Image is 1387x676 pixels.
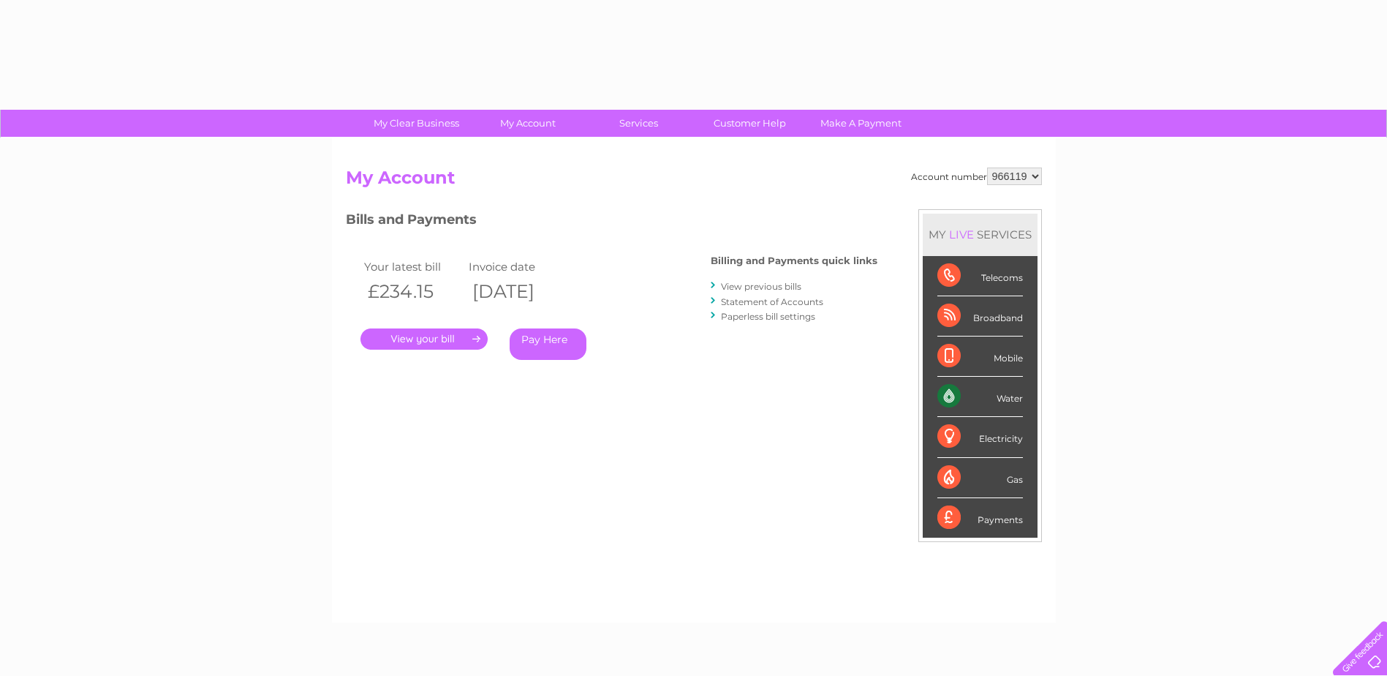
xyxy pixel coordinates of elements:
[689,110,810,137] a: Customer Help
[578,110,699,137] a: Services
[937,458,1023,498] div: Gas
[465,257,570,277] td: Invoice date
[360,328,488,350] a: .
[721,311,815,322] a: Paperless bill settings
[356,110,477,137] a: My Clear Business
[721,296,823,307] a: Statement of Accounts
[467,110,588,137] a: My Account
[721,281,801,292] a: View previous bills
[346,209,877,235] h3: Bills and Payments
[346,168,1042,195] h2: My Account
[946,228,977,241] div: LIVE
[937,296,1023,337] div: Broadband
[360,277,466,307] th: £234.15
[937,256,1023,296] div: Telecoms
[801,110,921,137] a: Make A Payment
[711,255,877,266] h4: Billing and Payments quick links
[937,337,1023,377] div: Mobile
[937,498,1023,538] div: Payments
[360,257,466,277] td: Your latest bill
[937,417,1023,457] div: Electricity
[911,168,1042,185] div: Account number
[510,328,586,360] a: Pay Here
[465,277,570,307] th: [DATE]
[937,377,1023,417] div: Water
[923,214,1038,255] div: MY SERVICES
